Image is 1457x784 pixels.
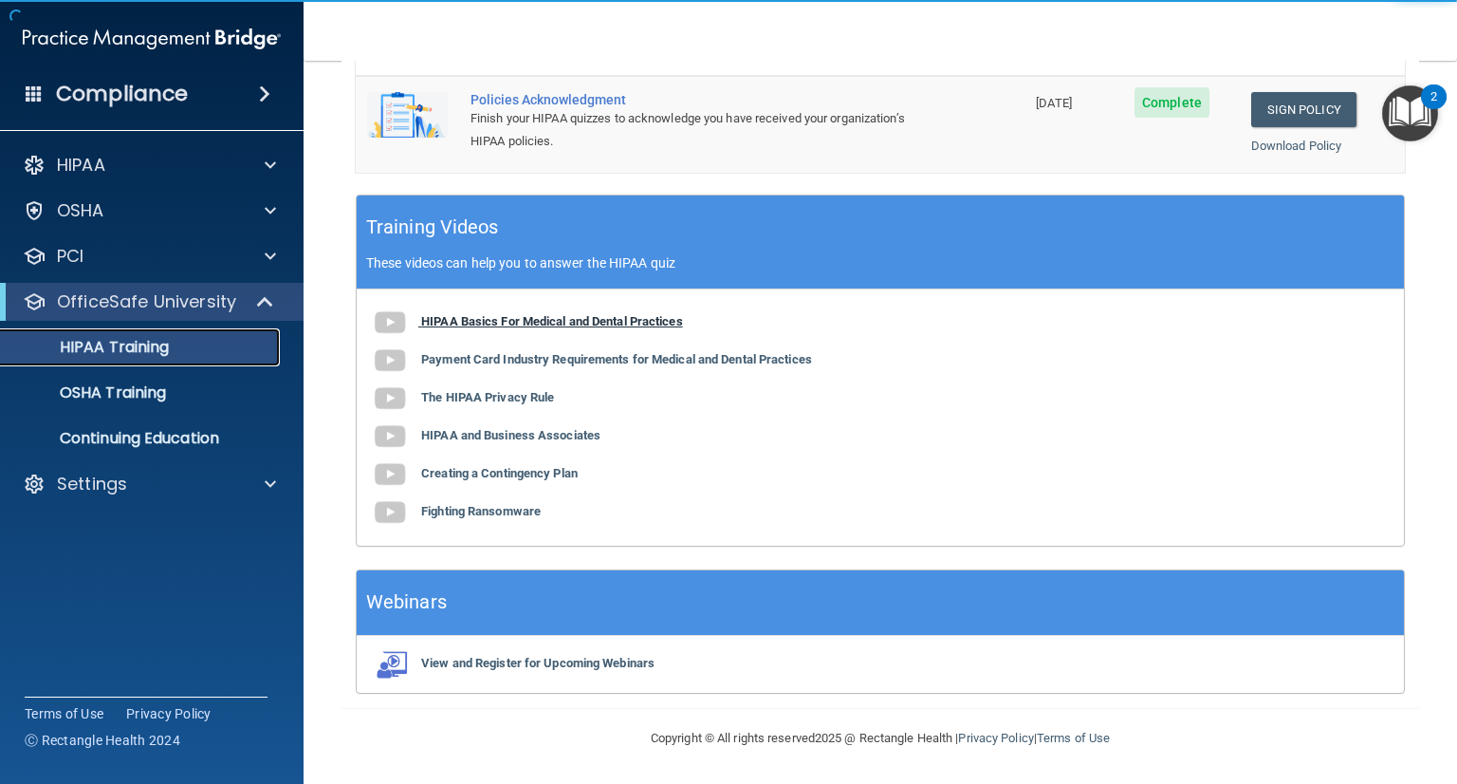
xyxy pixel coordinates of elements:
div: Policies Acknowledgment [470,92,930,107]
p: OSHA Training [12,383,166,402]
span: [DATE] [1036,96,1072,110]
p: Continuing Education [12,429,271,448]
p: These videos can help you to answer the HIPAA quiz [366,255,1394,271]
p: Settings [57,473,127,495]
h5: Training Videos [366,211,499,244]
a: HIPAA [23,154,276,177]
img: gray_youtube_icon.38fcd6cc.png [371,418,409,456]
a: Privacy Policy [958,731,1033,745]
p: HIPAA [57,154,105,177]
a: OSHA [23,199,276,222]
img: gray_youtube_icon.38fcd6cc.png [371,494,409,532]
p: OSHA [57,199,104,222]
iframe: Drift Widget Chat Controller [1130,650,1434,725]
a: Sign Policy [1251,92,1356,127]
div: Copyright © All rights reserved 2025 @ Rectangle Health | | [534,708,1226,769]
b: Payment Card Industry Requirements for Medical and Dental Practices [421,352,812,366]
b: Creating a Contingency Plan [421,466,578,480]
img: gray_youtube_icon.38fcd6cc.png [371,304,409,342]
button: Open Resource Center, 2 new notifications [1382,85,1438,141]
h4: Compliance [56,81,188,107]
img: gray_youtube_icon.38fcd6cc.png [371,456,409,494]
p: HIPAA Training [12,338,169,357]
span: Ⓒ Rectangle Health 2024 [25,731,180,750]
p: OfficeSafe University [57,290,236,313]
p: PCI [57,245,83,268]
b: The HIPAA Privacy Rule [421,390,554,404]
img: gray_youtube_icon.38fcd6cc.png [371,342,409,380]
a: Terms of Use [25,704,103,723]
img: webinarIcon.c7ebbf15.png [371,650,409,679]
a: Download Policy [1251,139,1342,153]
div: Finish your HIPAA quizzes to acknowledge you have received your organization’s HIPAA policies. [470,107,930,153]
b: Fighting Ransomware [421,504,541,518]
a: Privacy Policy [126,704,212,723]
b: View and Register for Upcoming Webinars [421,656,655,670]
b: HIPAA Basics For Medical and Dental Practices [421,314,683,328]
a: Settings [23,473,276,495]
b: HIPAA and Business Associates [421,428,600,442]
div: 2 [1430,97,1437,121]
img: PMB logo [23,20,281,58]
a: PCI [23,245,276,268]
h5: Webinars [366,586,447,619]
a: Terms of Use [1037,731,1110,745]
span: Complete [1134,87,1209,118]
img: gray_youtube_icon.38fcd6cc.png [371,380,409,418]
a: OfficeSafe University [23,290,275,313]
